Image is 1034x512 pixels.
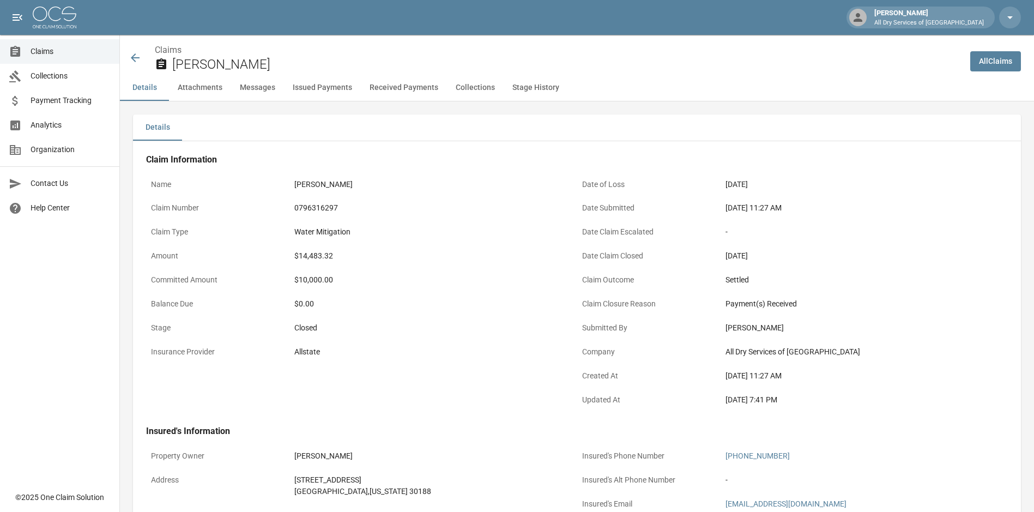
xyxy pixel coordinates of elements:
h4: Claim Information [146,154,1008,165]
div: Settled [725,274,1003,286]
p: Date Claim Closed [577,245,721,267]
p: Insurance Provider [146,341,289,363]
div: [PERSON_NAME] [725,322,1003,334]
p: Created At [577,365,721,387]
span: Organization [31,144,111,155]
span: Payment Tracking [31,95,111,106]
a: [EMAIL_ADDRESS][DOMAIN_NAME] [725,499,846,508]
a: [PHONE_NUMBER] [725,451,790,460]
div: [PERSON_NAME] [294,450,572,462]
div: [DATE] [725,179,1003,190]
div: [DATE] 11:27 AM [725,370,1003,382]
div: $14,483.32 [294,250,572,262]
button: Details [120,75,169,101]
p: Company [577,341,721,363]
div: Closed [294,322,572,334]
button: Issued Payments [284,75,361,101]
p: Insured's Alt Phone Number [577,469,721,491]
p: Committed Amount [146,269,289,291]
div: Allstate [294,346,572,358]
h2: [PERSON_NAME] [172,57,962,73]
div: Payment(s) Received [725,298,1003,310]
div: [DATE] [725,250,1003,262]
p: Date Submitted [577,197,721,219]
div: [GEOGRAPHIC_DATA] , [US_STATE] 30188 [294,486,572,497]
div: anchor tabs [120,75,1034,101]
h4: Insured's Information [146,426,1008,437]
div: $10,000.00 [294,274,572,286]
p: Address [146,469,289,491]
button: Messages [231,75,284,101]
span: Help Center [31,202,111,214]
img: ocs-logo-white-transparent.png [33,7,76,28]
p: Claim Type [146,221,289,243]
a: Claims [155,45,182,55]
p: Claim Closure Reason [577,293,721,315]
button: Stage History [504,75,568,101]
div: Water Mitigation [294,226,572,238]
div: [PERSON_NAME] [870,8,988,27]
div: 0796316297 [294,202,572,214]
div: - [725,226,1003,238]
p: Date Claim Escalated [577,221,721,243]
p: Submitted By [577,317,721,339]
p: Name [146,174,289,195]
div: [STREET_ADDRESS] [294,474,572,486]
div: details tabs [133,115,1021,141]
p: Date of Loss [577,174,721,195]
span: Analytics [31,119,111,131]
span: Collections [31,70,111,82]
div: [DATE] 7:41 PM [725,394,1003,406]
button: Collections [447,75,504,101]
p: Updated At [577,389,721,411]
p: Property Owner [146,445,289,467]
div: - [725,474,1003,486]
p: Insured's Phone Number [577,445,721,467]
p: Stage [146,317,289,339]
p: Balance Due [146,293,289,315]
div: $0.00 [294,298,572,310]
p: All Dry Services of [GEOGRAPHIC_DATA] [874,19,984,28]
button: Received Payments [361,75,447,101]
span: Contact Us [31,178,111,189]
div: All Dry Services of [GEOGRAPHIC_DATA] [725,346,1003,358]
button: Details [133,115,182,141]
p: Claim Outcome [577,269,721,291]
nav: breadcrumb [155,44,962,57]
p: Amount [146,245,289,267]
div: [DATE] 11:27 AM [725,202,1003,214]
button: Attachments [169,75,231,101]
div: [PERSON_NAME] [294,179,572,190]
p: Claim Number [146,197,289,219]
a: AllClaims [970,51,1021,71]
span: Claims [31,46,111,57]
div: © 2025 One Claim Solution [15,492,104,503]
button: open drawer [7,7,28,28]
